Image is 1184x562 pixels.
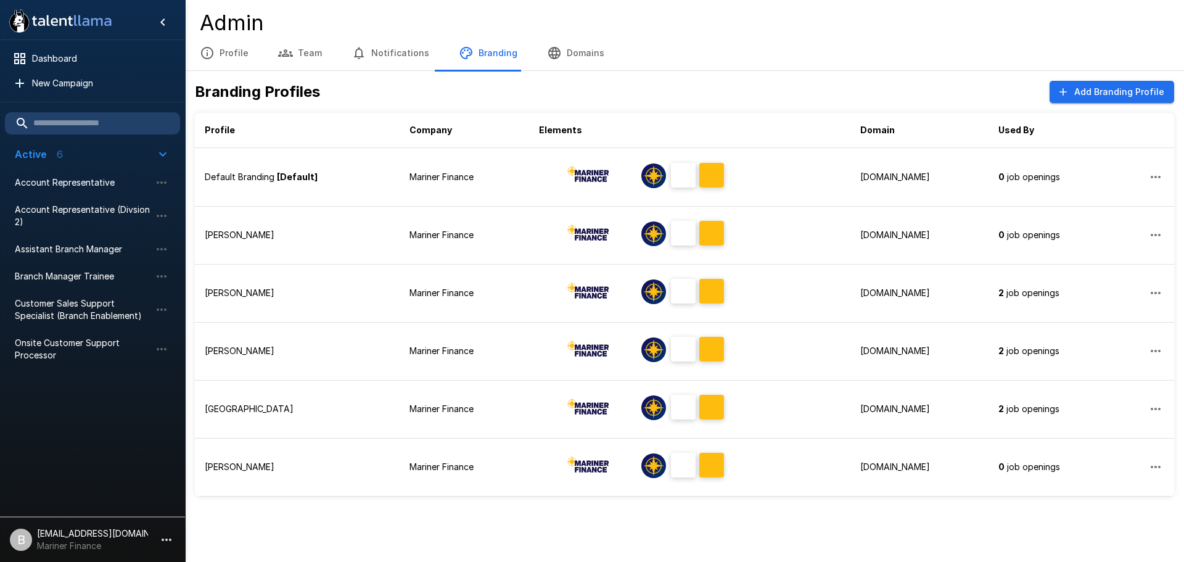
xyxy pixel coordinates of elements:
div: Interviewer [641,279,666,304]
th: Domain [850,113,989,148]
b: 2 [998,287,1004,298]
img: Banner Logo [544,163,636,188]
span: Accent Color [699,279,728,307]
button: Branding [444,36,532,70]
p: job openings [998,229,1104,241]
p: Mariner Finance [409,403,519,415]
img: Banner Logo [544,279,636,304]
span: Brand Color [671,337,699,365]
p: [GEOGRAPHIC_DATA] [205,403,294,415]
p: [PERSON_NAME] [205,287,274,299]
p: [DOMAIN_NAME] [860,403,979,415]
img: mariner_avatar.png [641,221,666,246]
b: [Default] [277,171,318,182]
th: Profile [195,113,400,148]
b: 2 [998,345,1004,356]
img: Banner Logo [544,395,636,420]
span: Accent Color [699,163,728,191]
p: job openings [998,287,1104,299]
b: 2 [998,403,1004,414]
h5: Branding Profiles [195,82,320,102]
p: Mariner Finance [409,345,519,357]
p: [DOMAIN_NAME] [860,171,979,183]
span: Brand Color [671,221,699,249]
p: Mariner Finance [409,461,519,473]
span: Accent Color [699,337,728,365]
img: Banner Logo [544,453,636,478]
img: mariner_avatar.png [641,279,666,304]
p: Mariner Finance [409,171,519,183]
span: Brand Color [671,453,699,481]
span: Brand Color [671,163,699,191]
p: [DOMAIN_NAME] [860,461,979,473]
span: Accent Color [699,453,728,481]
p: [DOMAIN_NAME] [860,345,979,357]
h4: Admin [200,10,1169,36]
p: [PERSON_NAME] [205,461,274,473]
span: Accent Color [699,221,728,249]
span: Brand Color [671,279,699,307]
p: [DOMAIN_NAME] [860,287,979,299]
button: Notifications [337,36,444,70]
div: Interviewer [641,395,666,420]
div: Interviewer [641,337,666,362]
b: 0 [998,461,1005,472]
th: Elements [529,113,851,148]
button: Domains [532,36,619,70]
div: Interviewer [641,221,666,246]
div: Interviewer [641,453,666,478]
p: [PERSON_NAME] [205,345,274,357]
img: mariner_avatar.png [641,337,666,362]
button: Profile [185,36,263,70]
img: Banner Logo [544,337,636,362]
div: Interviewer [641,163,666,188]
img: mariner_avatar.png [641,453,666,478]
p: job openings [998,345,1104,357]
p: [PERSON_NAME] [205,229,274,241]
span: Brand Color [671,395,699,423]
img: mariner_avatar.png [641,163,666,188]
th: Used By [989,113,1114,148]
p: [DOMAIN_NAME] [860,229,979,241]
b: 0 [998,229,1005,240]
p: Mariner Finance [409,229,519,241]
img: mariner_avatar.png [641,395,666,420]
th: Company [400,113,529,148]
p: Mariner Finance [409,287,519,299]
img: Banner Logo [544,221,636,246]
button: Team [263,36,337,70]
p: Default Branding [205,171,274,183]
p: job openings [998,461,1104,473]
p: job openings [998,403,1104,415]
b: 0 [998,171,1005,182]
span: Accent Color [699,395,728,423]
button: Add Branding Profile [1050,81,1174,104]
p: job openings [998,171,1104,183]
